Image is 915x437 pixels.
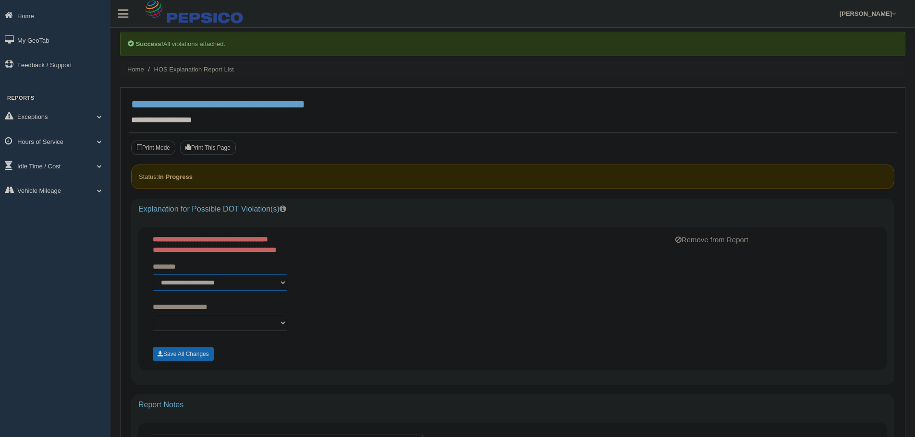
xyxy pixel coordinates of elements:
b: Success! [136,40,163,47]
a: Home [127,66,144,73]
button: Remove from Report [672,234,751,246]
a: HOS Explanation Report List [154,66,234,73]
button: Print Mode [131,141,175,155]
div: Report Notes [131,394,894,415]
button: Save [153,347,214,361]
div: All violations attached. [120,32,905,56]
div: Explanation for Possible DOT Violation(s) [131,199,894,220]
strong: In Progress [158,173,193,180]
div: Status: [131,165,894,189]
button: Print This Page [180,141,236,155]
